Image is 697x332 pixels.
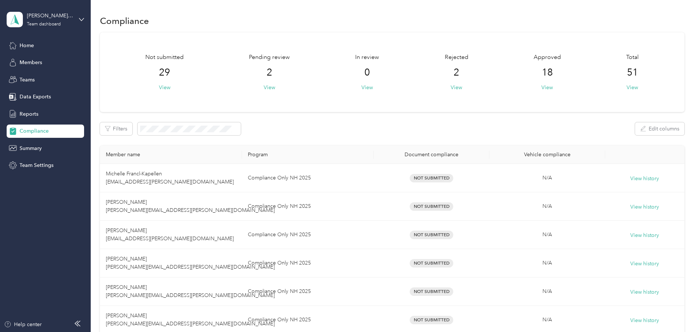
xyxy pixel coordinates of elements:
span: N/A [542,203,552,209]
button: View history [630,260,659,268]
button: View history [630,288,659,296]
span: [PERSON_NAME] [EMAIL_ADDRESS][PERSON_NAME][DOMAIN_NAME] [106,227,234,242]
button: View history [630,203,659,211]
span: Not Submitted [410,231,453,239]
span: [PERSON_NAME] [PERSON_NAME][EMAIL_ADDRESS][PERSON_NAME][DOMAIN_NAME] [106,284,275,298]
span: Total [626,53,639,62]
span: 18 [542,67,553,78]
th: Program [242,146,374,164]
div: [PERSON_NAME][DOMAIN_NAME][EMAIL_ADDRESS][PERSON_NAME][DOMAIN_NAME] [27,12,73,20]
span: Pending review [249,53,290,62]
span: Not Submitted [410,316,453,324]
span: Members [20,59,42,66]
h1: Compliance [100,17,149,25]
span: 2 [454,67,459,78]
span: Not Submitted [410,287,453,296]
span: Team Settings [20,161,53,169]
th: Member name [100,146,242,164]
span: In review [355,53,379,62]
button: Filters [100,122,132,135]
span: Data Exports [20,93,51,101]
span: N/A [542,288,552,294]
td: Compliance Only NH 2025 [242,221,374,249]
span: N/A [542,260,552,266]
span: 29 [159,67,170,78]
button: View [264,84,275,91]
button: View [159,84,170,91]
button: View [627,84,638,91]
td: Compliance Only NH 2025 [242,164,374,192]
button: View [451,84,462,91]
div: Team dashboard [27,22,61,27]
td: Compliance Only NH 2025 [242,249,374,277]
span: Michelle Francl-Kapellen [EMAIL_ADDRESS][PERSON_NAME][DOMAIN_NAME] [106,171,234,185]
button: View [361,84,373,91]
span: N/A [542,317,552,323]
span: N/A [542,175,552,181]
div: Document compliance [379,151,483,158]
span: N/A [542,231,552,238]
span: Compliance [20,127,49,135]
td: Compliance Only NH 2025 [242,277,374,306]
span: Rejected [445,53,468,62]
iframe: Everlance-gr Chat Button Frame [656,291,697,332]
button: View history [630,175,659,183]
span: Reports [20,110,38,118]
td: Compliance Only NH 2025 [242,192,374,221]
button: Edit columns [635,122,684,135]
button: View history [630,231,659,240]
span: [PERSON_NAME] [PERSON_NAME][EMAIL_ADDRESS][PERSON_NAME][DOMAIN_NAME] [106,199,275,213]
span: Not Submitted [410,202,453,211]
span: 51 [627,67,638,78]
span: Teams [20,76,35,84]
span: Not Submitted [410,174,453,182]
button: View history [630,317,659,325]
span: Home [20,42,34,49]
span: 0 [364,67,370,78]
span: Not Submitted [410,259,453,268]
button: Help center [4,321,42,328]
span: [PERSON_NAME] [PERSON_NAME][EMAIL_ADDRESS][PERSON_NAME][DOMAIN_NAME] [106,256,275,270]
div: Vehicle compliance [495,151,599,158]
span: [PERSON_NAME] [PERSON_NAME][EMAIL_ADDRESS][PERSON_NAME][DOMAIN_NAME] [106,312,275,327]
span: Not submitted [145,53,184,62]
span: Approved [534,53,561,62]
button: View [541,84,553,91]
span: Summary [20,144,42,152]
span: 2 [267,67,272,78]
